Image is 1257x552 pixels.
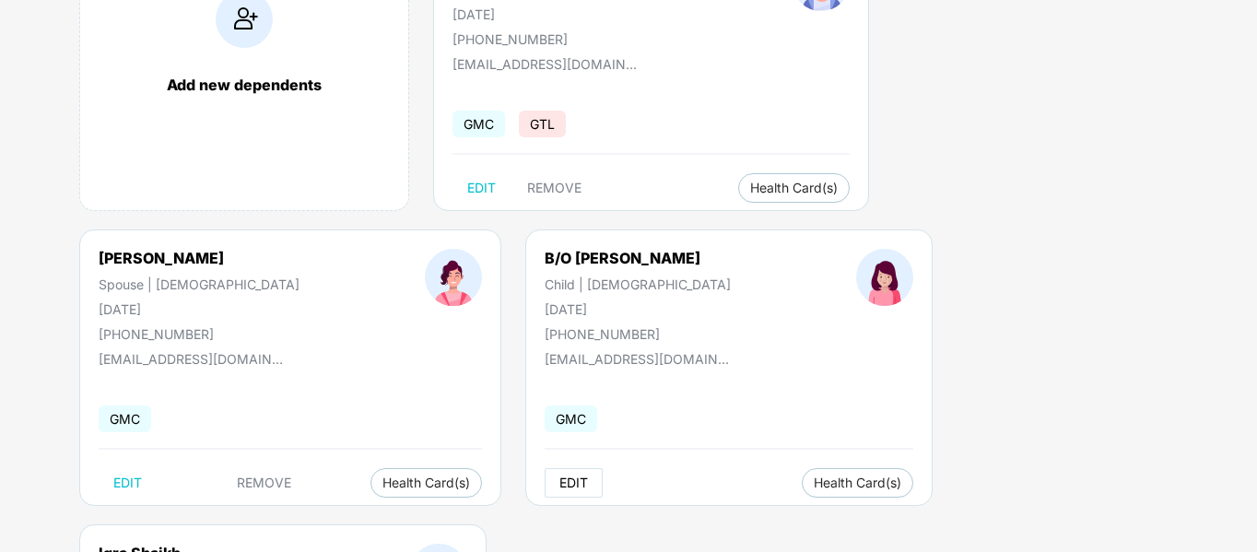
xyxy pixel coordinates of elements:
span: Health Card(s) [814,478,901,487]
button: EDIT [452,173,511,203]
div: [EMAIL_ADDRESS][DOMAIN_NAME] [99,351,283,367]
img: profileImage [425,249,482,306]
div: [DATE] [99,301,300,317]
span: REMOVE [527,181,582,195]
img: profileImage [856,249,913,306]
div: [DATE] [452,6,667,22]
button: Health Card(s) [370,468,482,498]
div: Add new dependents [99,76,390,94]
button: EDIT [99,468,157,498]
span: EDIT [467,181,496,195]
button: Health Card(s) [802,468,913,498]
button: EDIT [545,468,603,498]
button: REMOVE [512,173,596,203]
span: GMC [452,111,505,137]
span: GMC [99,405,151,432]
span: Health Card(s) [750,183,838,193]
div: [EMAIL_ADDRESS][DOMAIN_NAME] [452,56,637,72]
div: Child | [DEMOGRAPHIC_DATA] [545,276,731,292]
div: B/O [PERSON_NAME] [545,249,731,267]
div: [PERSON_NAME] [99,249,300,267]
span: EDIT [559,476,588,490]
div: [DATE] [545,301,731,317]
button: REMOVE [222,468,306,498]
span: Health Card(s) [382,478,470,487]
div: [PHONE_NUMBER] [99,326,300,342]
span: EDIT [113,476,142,490]
div: [PHONE_NUMBER] [545,326,731,342]
div: [EMAIL_ADDRESS][DOMAIN_NAME] [545,351,729,367]
div: [PHONE_NUMBER] [452,31,667,47]
button: Health Card(s) [738,173,850,203]
div: Spouse | [DEMOGRAPHIC_DATA] [99,276,300,292]
span: REMOVE [237,476,291,490]
span: GTL [519,111,566,137]
span: GMC [545,405,597,432]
